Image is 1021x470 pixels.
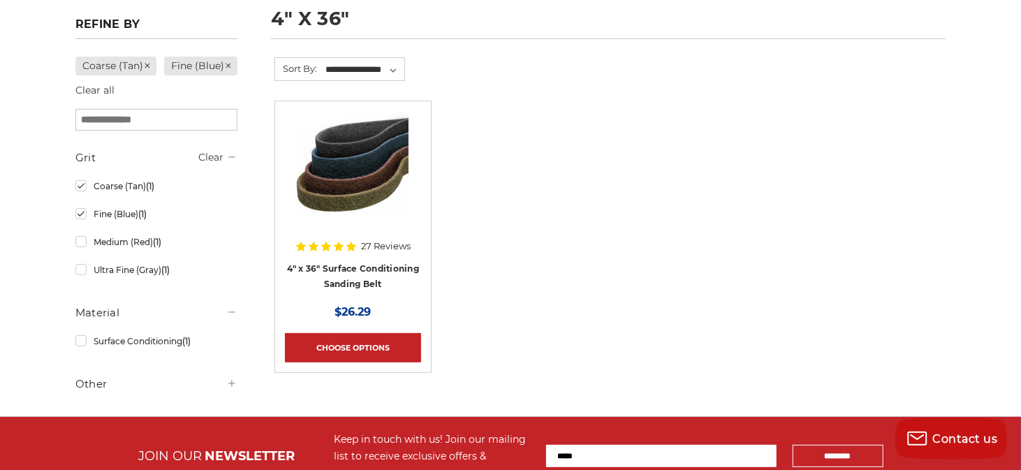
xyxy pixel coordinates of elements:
span: (1) [161,265,170,275]
a: Ultra Fine (Gray) [75,258,237,282]
a: Clear all [75,84,115,96]
label: Sort By: [275,58,317,79]
span: $26.29 [335,305,371,318]
a: Surface Conditioning [75,329,237,353]
a: Choose Options [285,333,420,362]
a: Fine (Blue) [164,57,237,75]
span: JOIN OUR [139,448,203,464]
span: 27 Reviews [361,242,411,251]
h5: Material [75,304,237,321]
a: Medium (Red) [75,230,237,254]
h1: 4" x 36" [271,9,946,39]
img: 4"x36" Surface Conditioning Sanding Belts [297,111,409,223]
a: Clear [198,151,223,163]
span: (1) [138,209,147,219]
a: 4"x36" Surface Conditioning Sanding Belts [285,111,420,247]
h5: Grit [75,149,237,166]
h5: Refine by [75,17,237,39]
span: (1) [153,237,161,247]
span: Contact us [933,432,998,446]
span: NEWSLETTER [205,448,295,464]
a: Coarse (Tan) [75,57,156,75]
span: (1) [146,181,154,191]
a: Fine (Blue) [75,202,237,226]
a: 4" x 36" Surface Conditioning Sanding Belt [287,263,419,290]
span: (1) [182,336,191,346]
a: Coarse (Tan) [75,174,237,198]
button: Contact us [895,418,1007,460]
h5: Other [75,376,237,392]
select: Sort By: [323,59,404,80]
